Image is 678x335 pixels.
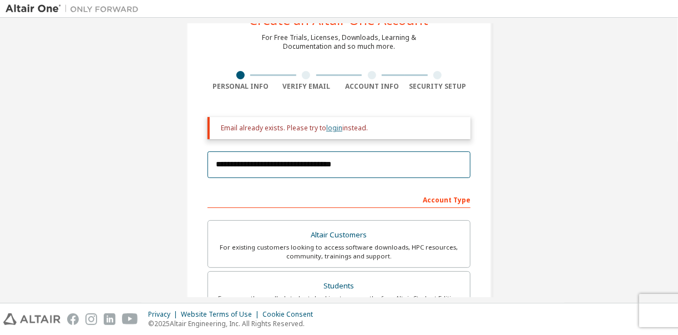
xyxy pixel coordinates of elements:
div: Personal Info [208,82,274,91]
div: Email already exists. Please try to instead. [221,124,462,133]
div: Account Type [208,190,470,208]
img: Altair One [6,3,144,14]
div: For Free Trials, Licenses, Downloads, Learning & Documentation and so much more. [262,33,416,51]
img: linkedin.svg [104,313,115,325]
div: Security Setup [405,82,471,91]
div: Cookie Consent [262,310,320,319]
img: facebook.svg [67,313,79,325]
div: For currently enrolled students looking to access the free Altair Student Edition bundle and all ... [215,294,463,312]
p: © 2025 Altair Engineering, Inc. All Rights Reserved. [148,319,320,328]
div: Account Info [339,82,405,91]
div: Verify Email [274,82,340,91]
div: Privacy [148,310,181,319]
img: instagram.svg [85,313,97,325]
div: Altair Customers [215,227,463,243]
div: Website Terms of Use [181,310,262,319]
div: Create an Altair One Account [250,13,429,27]
img: youtube.svg [122,313,138,325]
div: Students [215,278,463,294]
img: altair_logo.svg [3,313,60,325]
a: login [326,123,342,133]
div: For existing customers looking to access software downloads, HPC resources, community, trainings ... [215,243,463,261]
